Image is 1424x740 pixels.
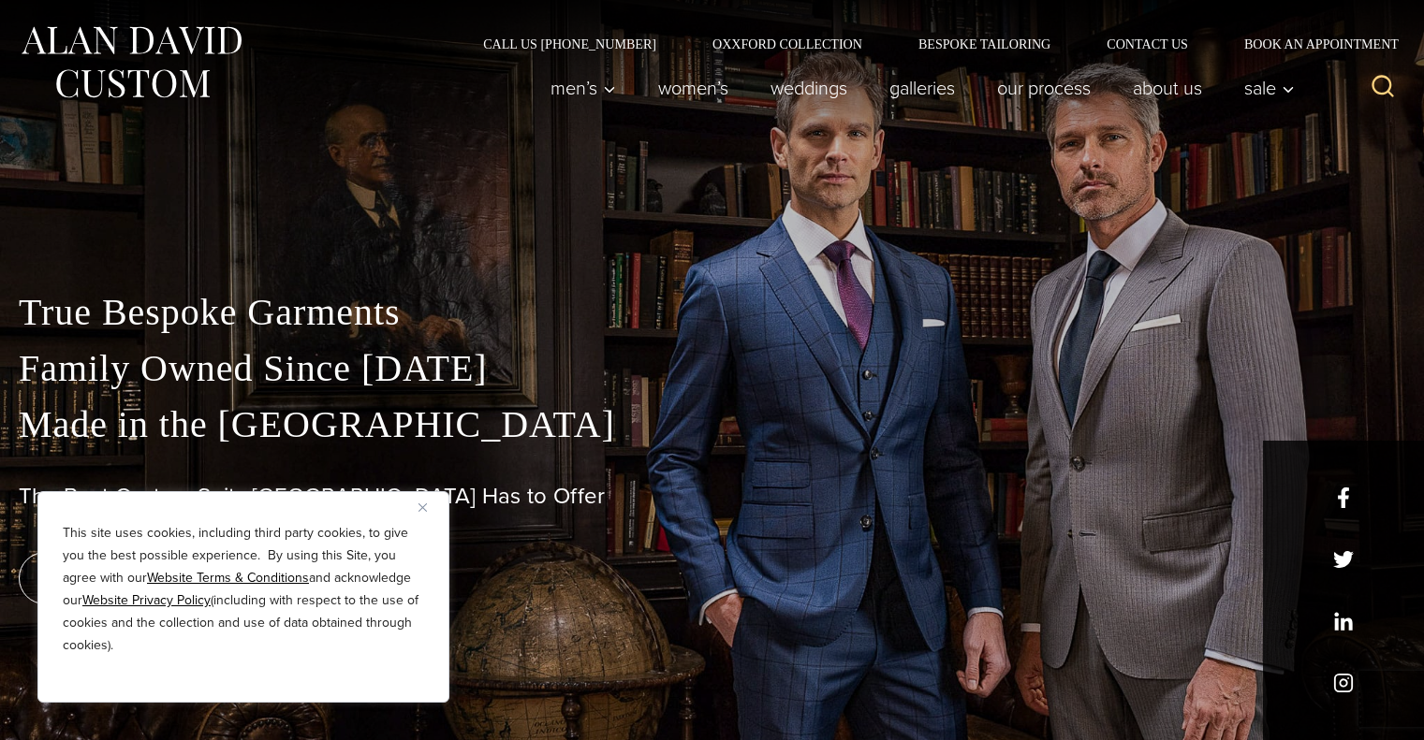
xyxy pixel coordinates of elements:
a: weddings [750,69,869,107]
a: Our Process [976,69,1112,107]
span: Sale [1244,79,1295,97]
img: Close [418,503,427,512]
a: Bespoke Tailoring [890,37,1079,51]
a: Women’s [638,69,750,107]
button: View Search Form [1360,65,1405,110]
a: About Us [1112,69,1224,107]
img: Alan David Custom [19,21,243,104]
a: Oxxford Collection [684,37,890,51]
a: Call Us [PHONE_NUMBER] [455,37,684,51]
a: Website Terms & Conditions [147,568,309,588]
p: This site uses cookies, including third party cookies, to give you the best possible experience. ... [63,522,424,657]
p: True Bespoke Garments Family Owned Since [DATE] Made in the [GEOGRAPHIC_DATA] [19,284,1405,453]
h1: The Best Custom Suits [GEOGRAPHIC_DATA] Has to Offer [19,483,1405,510]
a: Galleries [869,69,976,107]
button: Close [418,496,441,518]
a: book an appointment [19,552,281,604]
nav: Primary Navigation [530,69,1305,107]
span: Men’s [551,79,616,97]
a: Book an Appointment [1216,37,1405,51]
nav: Secondary Navigation [455,37,1405,51]
a: Website Privacy Policy [82,590,211,610]
a: Contact Us [1079,37,1216,51]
